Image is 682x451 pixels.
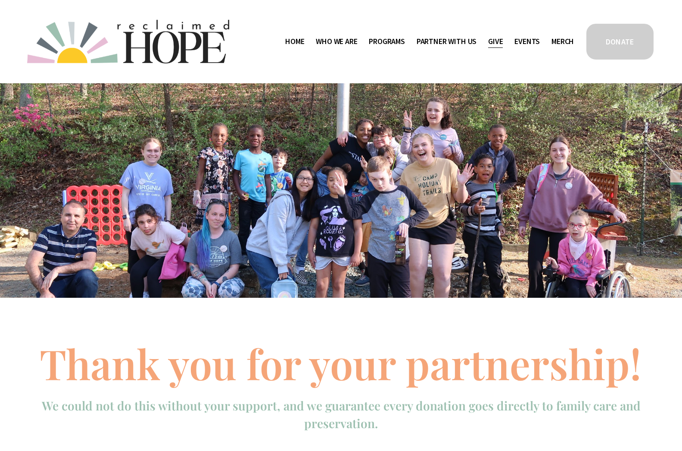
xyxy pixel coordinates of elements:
[417,35,476,48] span: Partner With Us
[551,35,574,48] a: Merch
[27,20,229,63] img: Reclaimed Hope Initiative
[369,35,405,48] a: folder dropdown
[585,22,655,61] a: DONATE
[285,35,304,48] a: Home
[316,35,357,48] a: folder dropdown
[42,397,644,431] span: We could not do this without your support, and we guarantee every donation goes directly to famil...
[514,35,540,48] a: Events
[488,35,503,48] a: Give
[369,35,405,48] span: Programs
[417,35,476,48] a: folder dropdown
[316,35,357,48] span: Who We Are
[40,336,642,391] span: Thank you for your partnership!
